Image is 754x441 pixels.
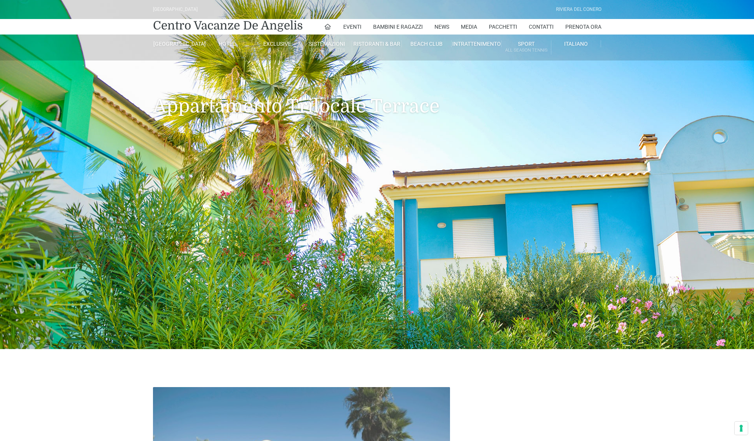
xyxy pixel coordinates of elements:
a: Contatti [529,19,554,35]
a: Italiano [551,40,601,47]
a: Bambini e Ragazzi [373,19,423,35]
span: Italiano [564,41,588,47]
a: Exclusive [252,40,302,47]
h1: Appartamento Trilocale Terrace [153,61,601,129]
div: Riviera Del Conero [556,6,601,13]
div: [GEOGRAPHIC_DATA] [153,6,198,13]
a: Prenota Ora [565,19,601,35]
a: Ristoranti & Bar [352,40,402,47]
a: Hotel [203,40,252,47]
small: All Season Tennis [502,47,551,54]
a: Pacchetti [489,19,517,35]
a: Centro Vacanze De Angelis [153,18,303,33]
a: SportAll Season Tennis [502,40,551,55]
a: [GEOGRAPHIC_DATA] [153,40,203,47]
a: News [434,19,449,35]
a: SistemazioniRooms & Suites [302,40,352,55]
button: Le tue preferenze relative al consenso per le tecnologie di tracciamento [735,422,748,435]
a: Beach Club [402,40,452,47]
a: Eventi [343,19,361,35]
small: Rooms & Suites [302,47,351,54]
a: Intrattenimento [452,40,501,47]
a: Media [461,19,477,35]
